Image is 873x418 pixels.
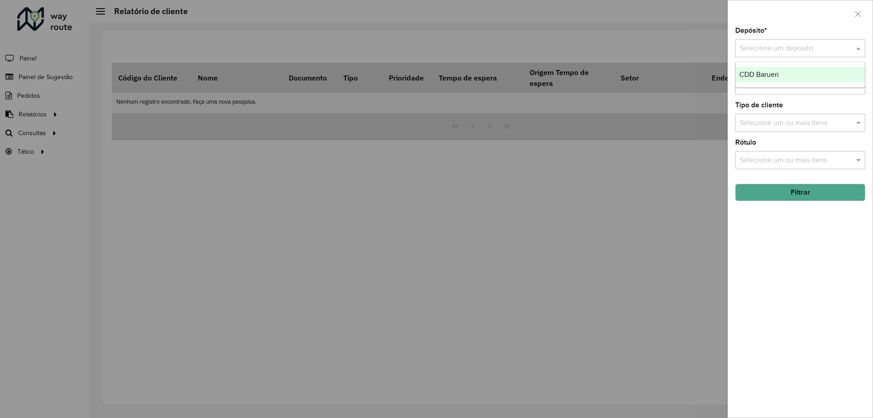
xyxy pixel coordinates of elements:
[735,137,756,148] label: Rótulo
[735,62,865,88] ng-dropdown-panel: Options list
[735,184,865,201] button: Filtrar
[735,25,767,36] label: Depósito
[735,100,783,111] label: Tipo de cliente
[739,71,779,78] span: CDD Barueri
